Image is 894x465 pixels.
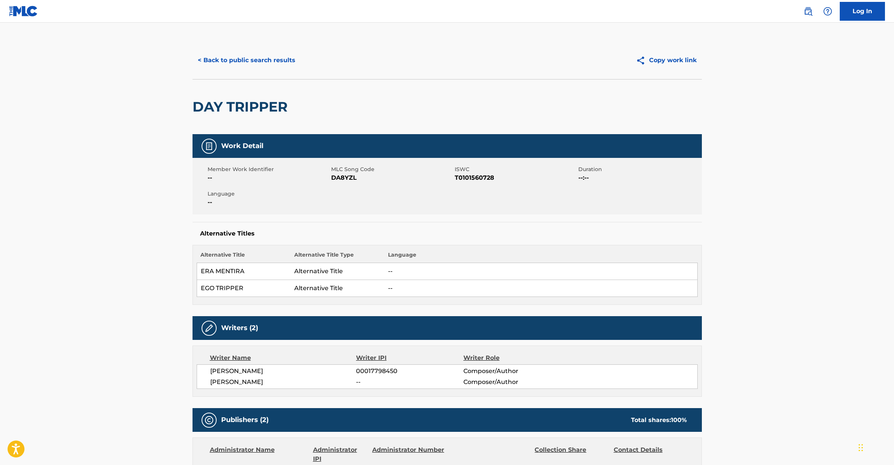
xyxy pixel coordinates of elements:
div: Writer Role [463,353,561,363]
th: Alternative Title [197,251,290,263]
img: help [823,7,832,16]
span: -- [356,378,463,387]
th: Language [384,251,697,263]
img: MLC Logo [9,6,38,17]
span: [PERSON_NAME] [210,367,356,376]
div: Contact Details [614,445,687,463]
div: Administrator Number [372,445,445,463]
span: MLC Song Code [331,165,453,173]
button: Copy work link [631,51,702,70]
th: Alternative Title Type [290,251,384,263]
span: T0101560728 [455,173,576,182]
span: -- [208,173,329,182]
span: 00017798450 [356,367,463,376]
h5: Publishers (2) [221,416,269,424]
div: Administrator Name [210,445,307,463]
h2: DAY TRIPPER [193,98,291,115]
span: Composer/Author [463,378,561,387]
span: --:-- [578,173,700,182]
h5: Alternative Titles [200,230,694,237]
td: EGO TRIPPER [197,280,290,297]
img: Work Detail [205,142,214,151]
h5: Work Detail [221,142,263,150]
iframe: Chat Widget [856,429,894,465]
td: Alternative Title [290,280,384,297]
div: Collection Share [535,445,608,463]
td: Alternative Title [290,263,384,280]
span: -- [208,198,329,207]
img: Copy work link [636,56,649,65]
div: Drag [859,436,863,459]
img: Writers [205,324,214,333]
h5: Writers (2) [221,324,258,332]
span: 100 % [671,416,687,424]
td: -- [384,263,697,280]
span: Composer/Author [463,367,561,376]
a: Public Search [801,4,816,19]
div: Administrator IPI [313,445,367,463]
span: [PERSON_NAME] [210,378,356,387]
div: Help [820,4,835,19]
div: Writer IPI [356,353,463,363]
span: Duration [578,165,700,173]
span: Member Work Identifier [208,165,329,173]
img: search [804,7,813,16]
button: < Back to public search results [193,51,301,70]
span: Language [208,190,329,198]
a: Log In [840,2,885,21]
span: DA8YZL [331,173,453,182]
div: Writer Name [210,353,356,363]
span: ISWC [455,165,576,173]
img: Publishers [205,416,214,425]
td: ERA MENTIRA [197,263,290,280]
div: Total shares: [631,416,687,425]
td: -- [384,280,697,297]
